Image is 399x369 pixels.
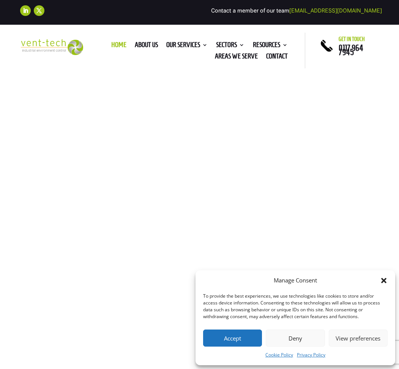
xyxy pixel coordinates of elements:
a: Areas We Serve [215,54,258,62]
button: Accept [203,330,262,347]
a: About us [135,42,158,50]
div: To provide the best experiences, we use technologies like cookies to store and/or access device i... [203,293,387,320]
div: Manage Consent [274,276,317,285]
span: Contact a member of our team [211,7,382,14]
a: 0117 964 7945 [339,43,363,57]
button: View preferences [329,330,388,347]
a: [EMAIL_ADDRESS][DOMAIN_NAME] [289,7,382,14]
a: Our Services [166,42,208,50]
span: Get in touch [339,36,365,42]
a: Follow on LinkedIn [20,5,31,16]
a: Privacy Policy [297,350,325,360]
a: Contact [266,54,288,62]
div: Close dialog [380,277,388,284]
a: Follow on X [34,5,44,16]
img: 2023-09-27T08_35_16.549ZVENT-TECH---Clear-background [20,39,83,55]
a: Sectors [216,42,244,50]
a: Home [111,42,126,50]
a: Resources [253,42,288,50]
button: Deny [266,330,325,347]
a: Cookie Policy [265,350,293,360]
